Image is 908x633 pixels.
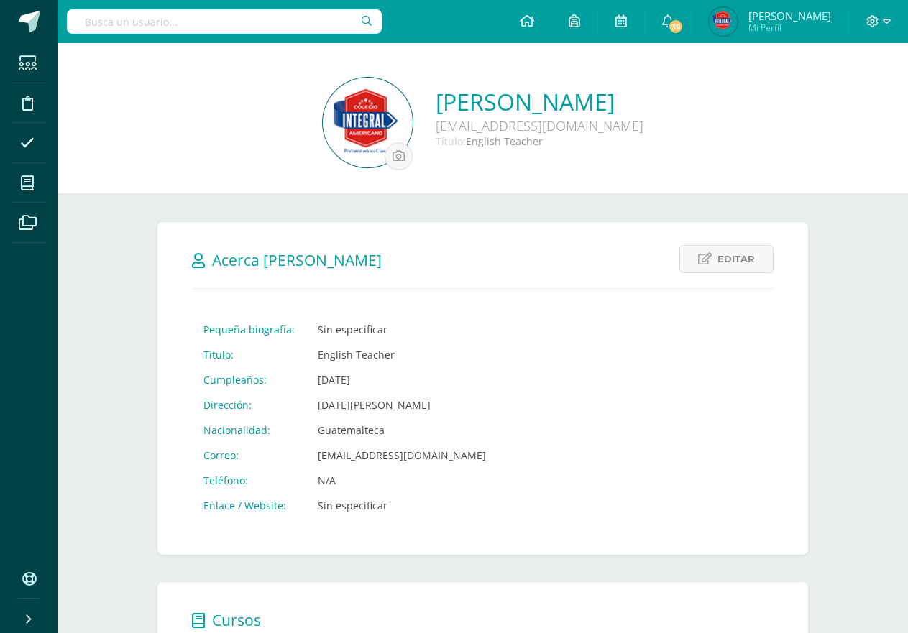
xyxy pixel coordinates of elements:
[436,117,643,134] div: [EMAIL_ADDRESS][DOMAIN_NAME]
[323,78,413,167] img: 3c10e5a39b1cdfb0109ddff3a6f4ab72.png
[192,417,306,443] td: Nacionalidad:
[679,245,774,273] a: Editar
[192,493,306,518] td: Enlace / Website:
[709,7,738,36] img: c7ca351e00f228542fd9924f6080dc91.png
[306,392,497,417] td: [DATE][PERSON_NAME]
[306,367,497,392] td: [DATE]
[466,134,543,148] span: English Teacher
[192,443,306,468] td: Correo:
[717,246,755,272] span: Editar
[306,468,497,493] td: N/A
[192,392,306,417] td: Dirección:
[67,9,382,34] input: Busca un usuario...
[306,443,497,468] td: [EMAIL_ADDRESS][DOMAIN_NAME]
[748,22,831,34] span: Mi Perfil
[668,19,684,34] span: 39
[212,250,382,270] span: Acerca [PERSON_NAME]
[212,610,261,630] span: Cursos
[192,367,306,392] td: Cumpleaños:
[436,86,643,117] a: [PERSON_NAME]
[436,134,466,148] span: Título:
[306,342,497,367] td: English Teacher
[192,468,306,493] td: Teléfono:
[748,9,831,23] span: [PERSON_NAME]
[306,417,497,443] td: Guatemalteca
[306,493,497,518] td: Sin especificar
[306,317,497,342] td: Sin especificar
[192,317,306,342] td: Pequeña biografía:
[192,342,306,367] td: Título:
